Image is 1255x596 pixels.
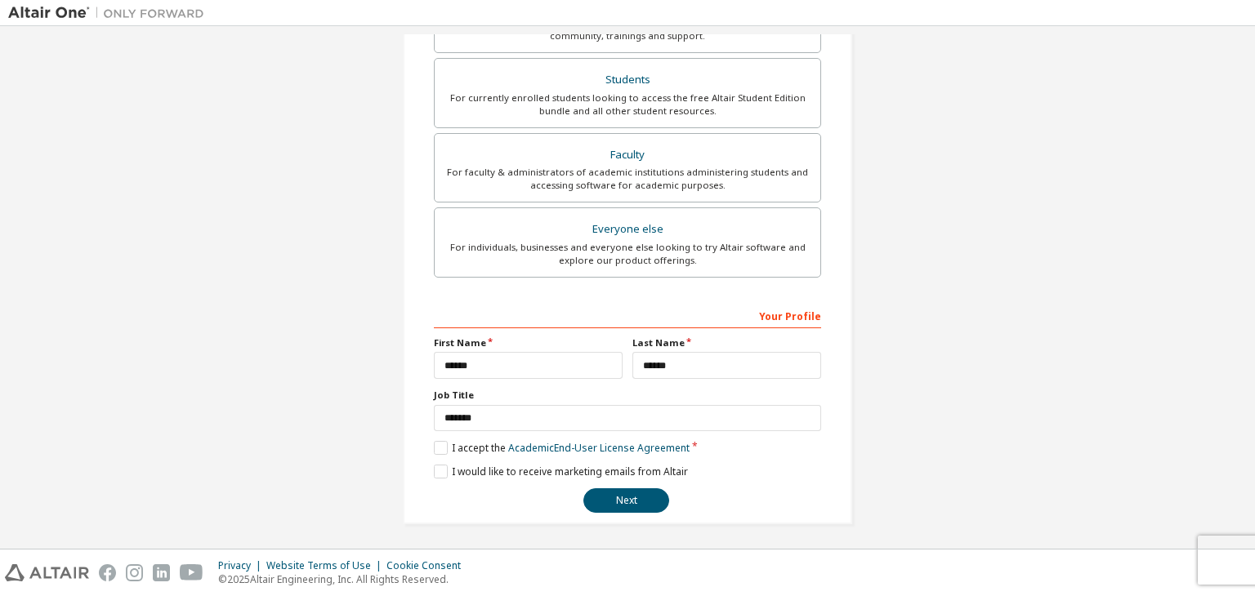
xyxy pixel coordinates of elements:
[444,218,811,241] div: Everyone else
[444,69,811,91] div: Students
[434,465,688,478] label: I would like to receive marketing emails from Altair
[8,5,212,21] img: Altair One
[434,441,690,455] label: I accept the
[153,564,170,581] img: linkedin.svg
[126,564,143,581] img: instagram.svg
[266,559,386,572] div: Website Terms of Use
[5,564,89,581] img: altair_logo.svg
[218,572,471,586] p: © 2025 Altair Engineering, Inc. All Rights Reserved.
[180,564,203,581] img: youtube.svg
[386,559,471,572] div: Cookie Consent
[434,389,821,402] label: Job Title
[434,336,623,349] label: First Name
[632,336,821,349] label: Last Name
[218,559,266,572] div: Privacy
[508,441,690,455] a: Academic End-User License Agreement
[444,144,811,167] div: Faculty
[583,488,669,513] button: Next
[99,564,116,581] img: facebook.svg
[444,166,811,192] div: For faculty & administrators of academic institutions administering students and accessing softwa...
[434,302,821,328] div: Your Profile
[444,241,811,267] div: For individuals, businesses and everyone else looking to try Altair software and explore our prod...
[444,91,811,118] div: For currently enrolled students looking to access the free Altair Student Edition bundle and all ...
